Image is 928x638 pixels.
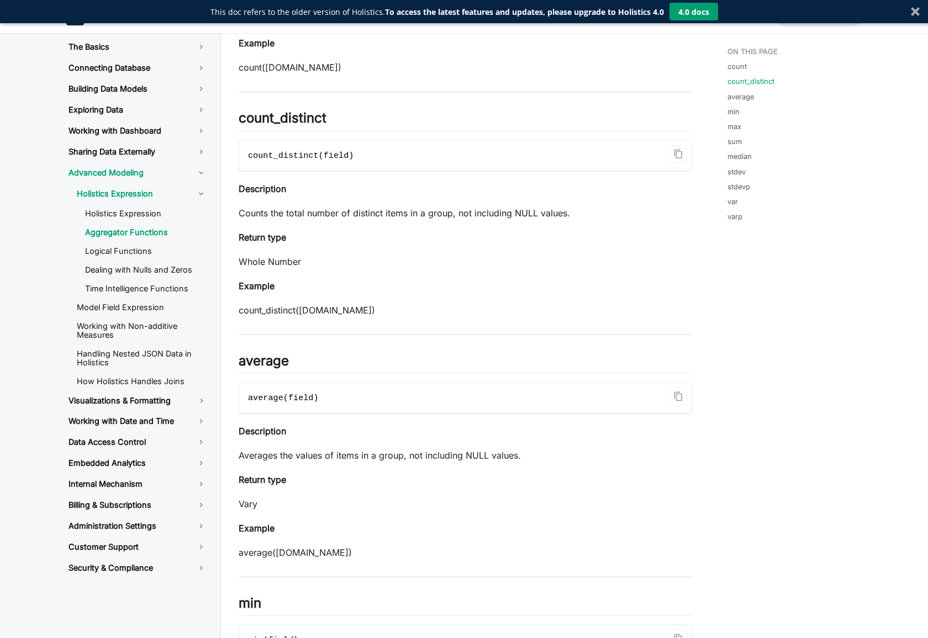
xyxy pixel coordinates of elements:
[60,163,215,182] a: Advanced Modeling
[239,232,286,243] strong: Return type
[239,426,286,437] strong: Description
[669,145,687,163] button: Copy code to clipboard
[60,121,215,140] a: Working with Dashboard
[55,33,221,638] nav: Docs sidebar
[68,345,215,371] a: Handling Nested JSON Data in Holistics
[60,559,215,577] a: Security & Compliance
[60,392,188,410] a: Visualizations & Formatting
[68,318,215,343] a: Working with Non-additive Measures
[239,449,692,462] p: Averages the values of items in a group, not including NULL values.
[669,3,718,20] button: 4.0 docs
[239,474,286,485] strong: Return type
[727,107,740,117] a: min
[239,183,286,194] strong: Description
[60,475,215,493] a: Internal Mechanism
[76,262,215,278] a: Dealing with Nulls and Zeros
[210,6,664,18] div: This doc refers to the older version of Holistics.To access the latest features and updates, plea...
[76,243,215,259] a: Logical Functions
[727,196,738,207] a: var
[239,38,275,49] strong: Example
[727,151,752,162] a: median
[727,61,747,72] a: count
[60,412,215,430] a: Working with Date and Time
[239,353,692,374] h2: average
[727,211,742,222] a: varp
[68,373,215,390] a: How Holistics Handles Joins
[66,8,171,25] a: HolisticsHolistics Docs (3.0)
[60,59,215,77] a: Connecting Database
[68,184,215,203] a: Holistics Expression
[239,595,692,616] h2: min
[239,110,692,131] h2: count_distinct
[248,151,354,161] span: count_distinct(field)
[239,206,692,220] p: Counts the total number of distinct items in a group, not including NULL values.
[60,433,215,451] a: Data Access Control
[669,387,687,406] button: Copy code to clipboard
[68,299,215,316] a: Model Field Expression
[727,182,750,192] a: stdevp
[60,38,215,56] a: The Basics
[76,280,215,297] a: Time Intelligence Functions
[239,523,275,534] strong: Example
[727,76,774,87] a: count_distinct
[76,224,215,241] a: Aggregator Functions
[239,61,692,74] p: count([DOMAIN_NAME])
[239,497,692,511] p: Vary
[60,100,215,119] a: Exploring Data
[188,392,215,410] button: Toggle the collapsible sidebar category 'Visualizations & Formatting'
[239,304,692,317] p: count_distinct([DOMAIN_NAME])
[727,136,742,147] a: sum
[385,7,664,17] strong: To access the latest features and updates, please upgrade to Holistics 4.0
[210,6,664,18] p: This doc refers to the older version of Holistics.
[60,79,215,98] a: Building Data Models
[60,517,215,535] a: Administration Settings
[239,280,275,291] strong: Example
[727,92,754,102] a: average
[248,393,319,403] span: average(field)
[60,454,215,472] a: Embedded Analytics
[60,538,215,556] a: Customer Support
[239,546,692,559] p: average([DOMAIN_NAME])
[60,142,215,161] a: Sharing Data Externally
[727,167,746,177] a: stdev
[727,121,741,132] a: max
[239,255,692,268] p: Whole Number
[76,205,215,222] a: Holistics Expression
[60,496,215,514] a: Billing & Subscriptions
